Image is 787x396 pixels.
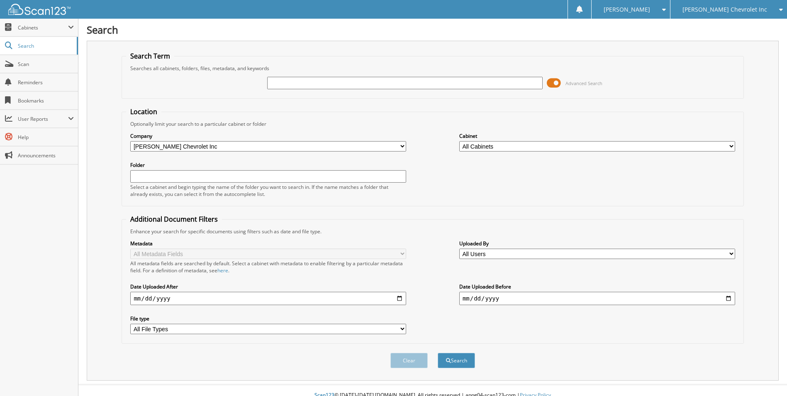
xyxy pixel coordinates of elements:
[217,267,228,274] a: here
[459,292,735,305] input: end
[18,115,68,122] span: User Reports
[126,65,739,72] div: Searches all cabinets, folders, files, metadata, and keywords
[130,260,406,274] div: All metadata fields are searched by default. Select a cabinet with metadata to enable filtering b...
[18,97,74,104] span: Bookmarks
[390,353,428,368] button: Clear
[130,240,406,247] label: Metadata
[130,292,406,305] input: start
[126,107,161,116] legend: Location
[126,120,739,127] div: Optionally limit your search to a particular cabinet or folder
[126,51,174,61] legend: Search Term
[438,353,475,368] button: Search
[130,132,406,139] label: Company
[130,283,406,290] label: Date Uploaded After
[682,7,767,12] span: [PERSON_NAME] Chevrolet Inc
[459,132,735,139] label: Cabinet
[459,240,735,247] label: Uploaded By
[126,215,222,224] legend: Additional Document Filters
[126,228,739,235] div: Enhance your search for specific documents using filters such as date and file type.
[18,24,68,31] span: Cabinets
[130,161,406,169] label: Folder
[18,79,74,86] span: Reminders
[18,152,74,159] span: Announcements
[8,4,71,15] img: scan123-logo-white.svg
[18,61,74,68] span: Scan
[565,80,602,86] span: Advanced Search
[604,7,650,12] span: [PERSON_NAME]
[18,42,73,49] span: Search
[130,315,406,322] label: File type
[87,23,779,37] h1: Search
[18,134,74,141] span: Help
[130,183,406,198] div: Select a cabinet and begin typing the name of the folder you want to search in. If the name match...
[459,283,735,290] label: Date Uploaded Before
